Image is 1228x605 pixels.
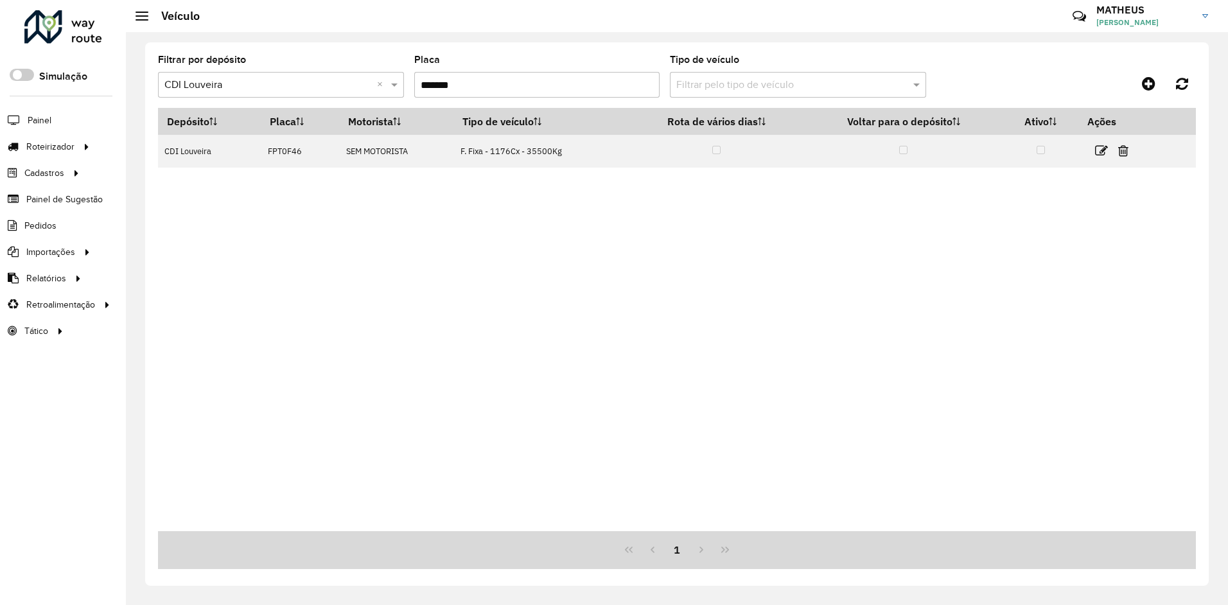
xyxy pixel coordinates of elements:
[39,69,87,84] label: Simulação
[628,108,804,135] th: Rota de vários dias
[26,193,103,206] span: Painel de Sugestão
[1003,108,1078,135] th: Ativo
[377,77,388,92] span: Clear all
[1095,142,1108,159] a: Editar
[665,538,689,562] button: 1
[24,324,48,338] span: Tático
[1096,17,1193,28] span: [PERSON_NAME]
[453,108,628,135] th: Tipo de veículo
[26,298,95,311] span: Retroalimentação
[28,114,51,127] span: Painel
[804,108,1003,135] th: Voltar para o depósito
[26,140,75,153] span: Roteirizador
[158,135,261,168] td: CDI Louveira
[414,52,440,67] label: Placa
[24,166,64,180] span: Cadastros
[261,108,339,135] th: Placa
[24,219,57,232] span: Pedidos
[158,108,261,135] th: Depósito
[26,272,66,285] span: Relatórios
[1096,4,1193,16] h3: MATHEUS
[1066,3,1093,30] a: Contato Rápido
[26,245,75,259] span: Importações
[158,52,246,67] label: Filtrar por depósito
[339,135,453,168] td: SEM MOTORISTA
[1118,142,1128,159] a: Excluir
[1078,108,1155,135] th: Ações
[453,135,628,168] td: F. Fixa - 1176Cx - 35500Kg
[339,108,453,135] th: Motorista
[261,135,339,168] td: FPT0F46
[670,52,739,67] label: Tipo de veículo
[148,9,200,23] h2: Veículo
